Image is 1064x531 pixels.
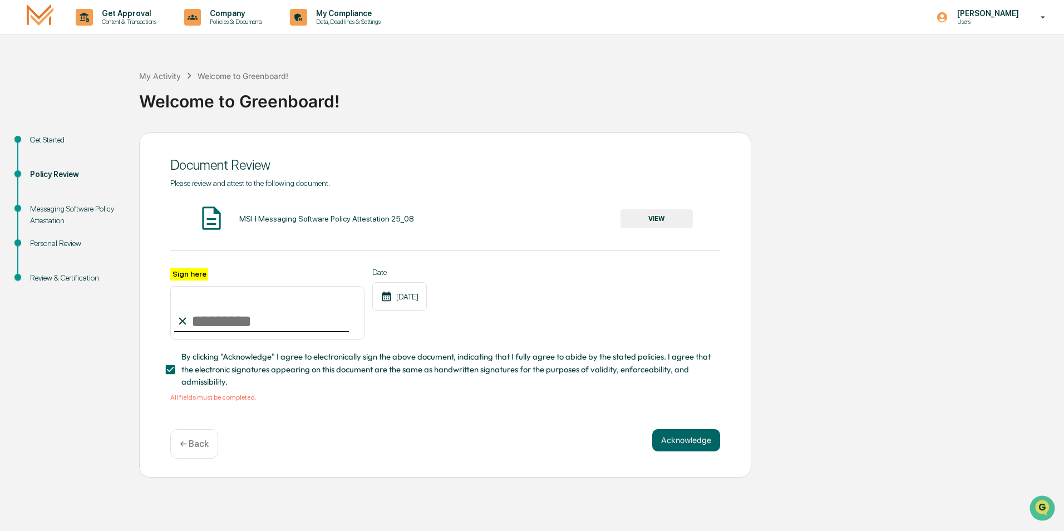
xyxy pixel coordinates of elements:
div: Messaging Software Policy Attestation [30,203,121,227]
a: 🖐️Preclearance [7,136,76,156]
div: Personal Review [30,238,121,249]
p: Content & Transactions [93,18,162,26]
p: Company [201,9,268,18]
p: Get Approval [93,9,162,18]
div: Document Review [170,157,720,173]
p: Data, Deadlines & Settings [307,18,386,26]
label: Sign here [170,268,208,281]
img: Document Icon [198,204,225,232]
img: logo [27,4,53,30]
span: Data Lookup [22,161,70,173]
p: ← Back [180,439,209,449]
div: Get Started [30,134,121,146]
div: Policy Review [30,169,121,180]
label: Date [372,268,427,277]
a: 🔎Data Lookup [7,157,75,177]
p: [PERSON_NAME] [948,9,1024,18]
button: Acknowledge [652,429,720,451]
iframe: Open customer support [1028,494,1058,524]
p: Users [948,18,1024,26]
div: 🔎 [11,163,20,171]
span: By clicking "Acknowledge" I agree to electronically sign the above document, indicating that I fu... [181,351,711,388]
a: Powered byPylon [78,188,135,197]
div: All fields must be completed. [170,394,720,401]
p: Policies & Documents [201,18,268,26]
span: Pylon [111,189,135,197]
div: Start new chat [38,85,183,96]
div: 🗄️ [81,141,90,150]
span: Attestations [92,140,138,151]
div: Welcome to Greenboard! [139,82,1058,111]
span: Please review and attest to the following document. [170,179,330,188]
div: Welcome to Greenboard! [198,71,288,81]
p: How can we help? [11,23,203,41]
div: [DATE] [372,282,427,311]
img: 1746055101610-c473b297-6a78-478c-a979-82029cc54cd1 [11,85,31,105]
p: My Compliance [307,9,386,18]
button: VIEW [620,209,693,228]
div: We're available if you need us! [38,96,141,105]
div: My Activity [139,71,181,81]
div: MSH Messaging Software Policy Attestation 25_08 [239,214,414,223]
div: Review & Certification [30,272,121,284]
a: 🗄️Attestations [76,136,142,156]
button: Start new chat [189,88,203,102]
div: 🖐️ [11,141,20,150]
span: Preclearance [22,140,72,151]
